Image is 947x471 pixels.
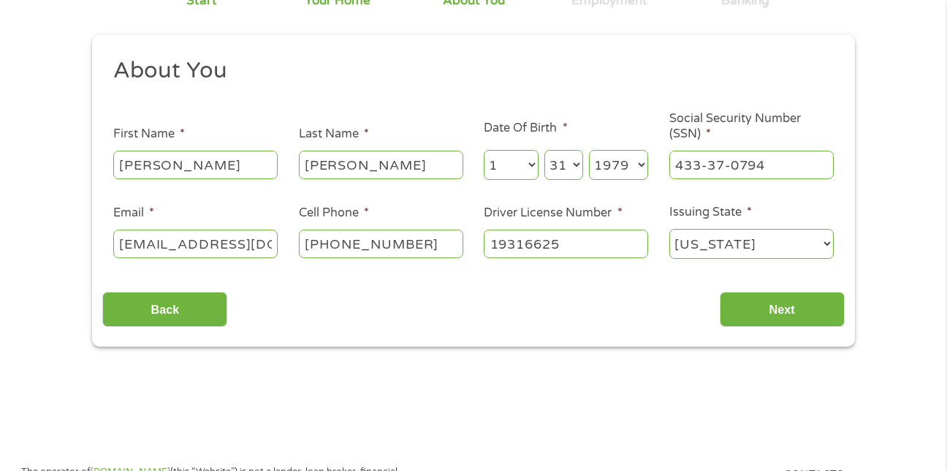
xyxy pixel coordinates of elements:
[299,151,463,178] input: Smith
[299,206,369,221] label: Cell Phone
[113,206,154,221] label: Email
[113,127,185,142] label: First Name
[113,230,278,257] input: john@gmail.com
[113,151,278,178] input: John
[299,127,369,142] label: Last Name
[484,206,622,221] label: Driver License Number
[484,121,567,136] label: Date Of Birth
[669,151,834,178] input: 078-05-1120
[102,292,227,328] input: Back
[113,56,824,86] h2: About You
[720,292,845,328] input: Next
[299,230,463,257] input: (541) 754-3010
[669,111,834,142] label: Social Security Number (SSN)
[669,205,752,220] label: Issuing State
